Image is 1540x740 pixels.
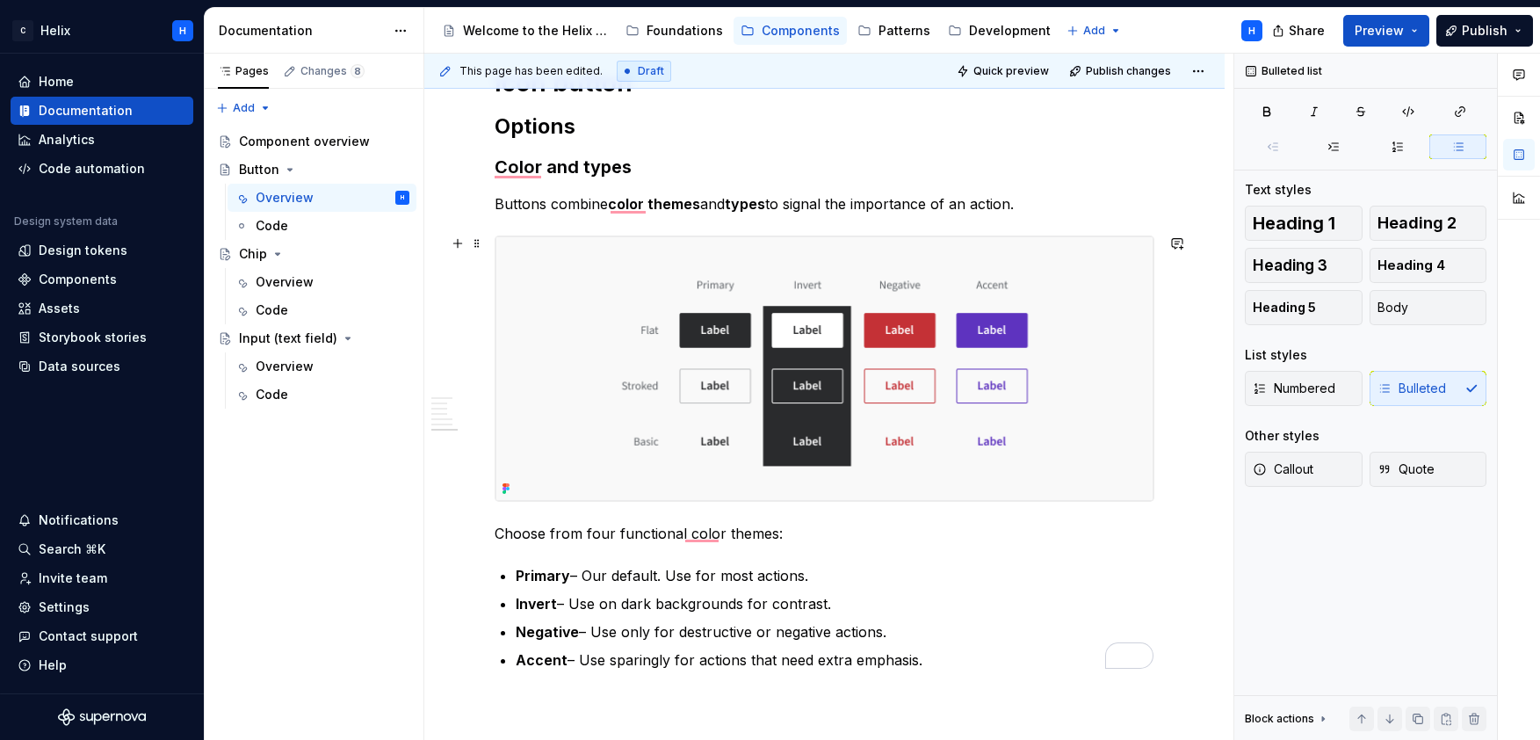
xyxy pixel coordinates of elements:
[459,64,603,78] span: This page has been edited.
[1343,15,1429,47] button: Preview
[1083,24,1105,38] span: Add
[11,651,193,679] button: Help
[211,324,416,352] a: Input (text field)
[1245,346,1307,364] div: List styles
[1064,59,1179,83] button: Publish changes
[495,112,1154,141] h2: Options
[11,564,193,592] a: Invite team
[228,296,416,324] a: Code
[1263,15,1336,47] button: Share
[647,22,723,40] div: Foundations
[12,20,33,41] div: C
[256,273,314,291] div: Overview
[239,133,370,150] div: Component overview
[256,301,288,319] div: Code
[516,595,557,613] strong: Invert
[11,68,193,96] a: Home
[11,352,193,381] a: Data sources
[211,127,416,156] a: Component overview
[233,101,255,115] span: Add
[256,386,288,403] div: Code
[40,22,70,40] div: Helix
[39,73,74,91] div: Home
[11,535,193,563] button: Search ⌘K
[39,358,120,375] div: Data sources
[219,22,385,40] div: Documentation
[256,358,314,375] div: Overview
[11,265,193,294] a: Components
[218,64,269,78] div: Pages
[495,523,1154,544] p: Choose from four functional color themes:
[1245,707,1330,731] div: Block actions
[11,622,193,650] button: Contact support
[211,240,416,268] a: Chip
[228,268,416,296] a: Overview
[1253,257,1327,274] span: Heading 3
[608,195,700,213] strong: color themes
[516,565,1154,586] p: – Our default. Use for most actions.
[1355,22,1404,40] span: Preview
[211,127,416,409] div: Page tree
[495,156,632,178] strong: Color and types
[1370,452,1487,487] button: Quote
[228,184,416,212] a: OverviewH
[762,22,840,40] div: Components
[1245,206,1363,241] button: Heading 1
[211,96,277,120] button: Add
[1253,380,1335,397] span: Numbered
[1436,15,1533,47] button: Publish
[11,236,193,265] a: Design tokens
[1061,18,1127,43] button: Add
[1253,214,1335,232] span: Heading 1
[239,245,267,263] div: Chip
[1370,290,1487,325] button: Body
[256,217,288,235] div: Code
[734,17,847,45] a: Components
[973,64,1049,78] span: Quick preview
[1245,248,1363,283] button: Heading 3
[39,271,117,288] div: Components
[435,17,615,45] a: Welcome to the Helix Design System
[1086,64,1171,78] span: Publish changes
[39,131,95,149] div: Analytics
[495,193,1154,214] p: Buttons combine and to signal the importance of an action.
[58,708,146,726] svg: Supernova Logo
[39,300,80,317] div: Assets
[1245,371,1363,406] button: Numbered
[725,195,765,213] strong: types
[1370,248,1487,283] button: Heading 4
[14,214,118,229] div: Design system data
[850,17,937,45] a: Patterns
[11,155,193,183] a: Code automation
[351,64,365,78] span: 8
[516,621,1154,642] p: – Use only for destructive or negative actions.
[211,156,416,184] a: Button
[228,381,416,409] a: Code
[638,64,664,78] span: Draft
[1377,257,1445,274] span: Heading 4
[228,352,416,381] a: Overview
[516,649,1154,671] p: – Use sparingly for actions that need extra emphasis.
[1462,22,1507,40] span: Publish
[463,22,608,40] div: Welcome to the Helix Design System
[11,126,193,154] a: Analytics
[11,593,193,621] a: Settings
[239,161,279,178] div: Button
[39,160,145,178] div: Code automation
[1377,461,1435,478] span: Quote
[1245,181,1312,199] div: Text styles
[39,599,90,616] div: Settings
[618,17,730,45] a: Foundations
[516,593,1154,614] p: – Use on dark backgrounds for contrast.
[11,294,193,323] a: Assets
[516,623,579,641] strong: Negative
[11,506,193,534] button: Notifications
[1289,22,1325,40] span: Share
[39,242,127,259] div: Design tokens
[228,212,416,240] a: Code
[239,330,337,347] div: Input (text field)
[1370,206,1487,241] button: Heading 2
[1245,452,1363,487] button: Callout
[1245,290,1363,325] button: Heading 5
